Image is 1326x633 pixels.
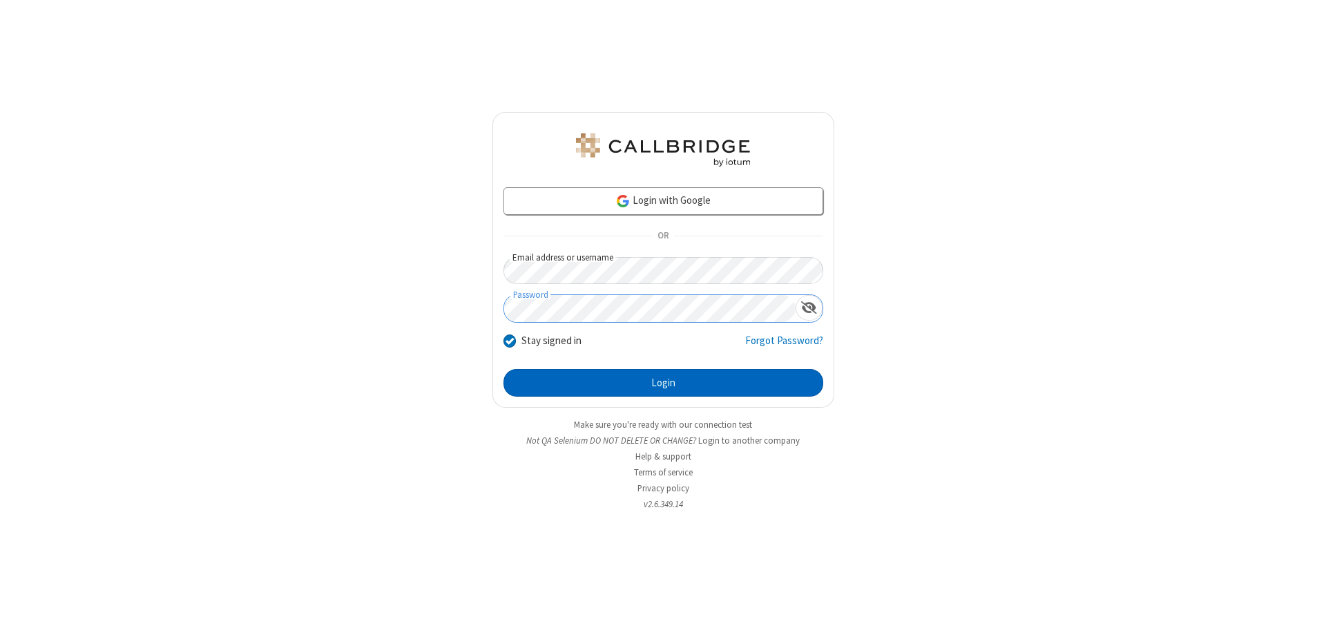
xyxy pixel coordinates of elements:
button: Login to another company [698,434,800,447]
input: Password [504,295,796,322]
span: OR [652,227,674,246]
img: QA Selenium DO NOT DELETE OR CHANGE [573,133,753,167]
a: Forgot Password? [745,333,823,359]
a: Login with Google [503,187,823,215]
div: Show password [796,295,823,321]
a: Help & support [635,451,691,462]
a: Make sure you're ready with our connection test [574,419,752,431]
button: Login [503,369,823,397]
img: google-icon.png [615,193,631,209]
a: Terms of service [634,466,693,478]
li: Not QA Selenium DO NOT DELETE OR CHANGE? [492,434,834,447]
li: v2.6.349.14 [492,498,834,511]
label: Stay signed in [521,333,582,349]
input: Email address or username [503,257,823,284]
a: Privacy policy [637,482,689,494]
